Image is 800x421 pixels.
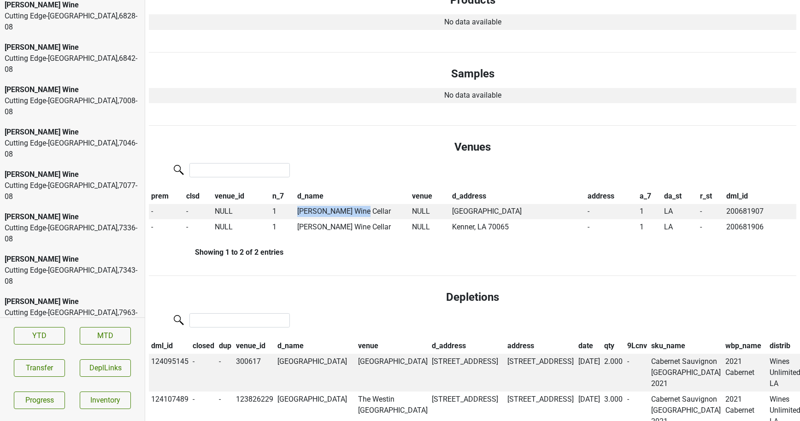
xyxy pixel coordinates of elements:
[724,188,796,204] th: dml_id: activate to sort column ascending
[585,204,637,220] td: -
[637,188,662,204] th: a_7: activate to sort column ascending
[80,392,131,409] a: Inventory
[295,219,410,235] td: [PERSON_NAME] Wine Cellar
[184,219,212,235] td: -
[275,339,356,354] th: d_name: activate to sort column ascending
[5,169,140,180] div: [PERSON_NAME] Wine
[295,204,410,220] td: [PERSON_NAME] Wine Cellar
[156,140,789,154] h4: Venues
[602,339,625,354] th: qty: activate to sort column ascending
[576,339,602,354] th: date: activate to sort column ascending
[410,188,450,204] th: venue: activate to sort column ascending
[5,84,140,95] div: [PERSON_NAME] Wine
[5,138,140,160] div: Cutting Edge-[GEOGRAPHIC_DATA] , 7046 - 08
[649,354,724,392] td: Cabernet Sauvignon [GEOGRAPHIC_DATA] 2021
[410,219,450,235] td: NULL
[5,265,140,287] div: Cutting Edge-[GEOGRAPHIC_DATA] , 7343 - 08
[149,188,184,204] th: prem: activate to sort column descending
[14,327,65,345] a: YTD
[637,204,662,220] td: 1
[356,339,430,354] th: venue: activate to sort column ascending
[724,204,796,220] td: 200681907
[5,211,140,222] div: [PERSON_NAME] Wine
[410,204,450,220] td: NULL
[724,219,796,235] td: 200681906
[149,14,796,30] td: No data available
[234,354,276,392] td: 300617
[234,339,276,354] th: venue_id: activate to sort column ascending
[270,188,295,204] th: n_7: activate to sort column ascending
[698,219,724,235] td: -
[212,219,270,235] td: NULL
[14,392,65,409] a: Progress
[723,354,767,392] td: 2021 Cabernet
[5,307,140,329] div: Cutting Edge-[GEOGRAPHIC_DATA] , 7963 - 08
[217,339,234,354] th: dup: activate to sort column ascending
[156,291,789,304] h4: Depletions
[505,339,576,354] th: address: activate to sort column ascending
[5,180,140,202] div: Cutting Edge-[GEOGRAPHIC_DATA] , 7077 - 08
[576,354,602,392] td: [DATE]
[662,219,698,235] td: LA
[585,188,637,204] th: address: activate to sort column ascending
[149,248,283,257] div: Showing 1 to 2 of 2 entries
[275,354,356,392] td: [GEOGRAPHIC_DATA]
[723,339,767,354] th: wbp_name: activate to sort column ascending
[5,222,140,245] div: Cutting Edge-[GEOGRAPHIC_DATA] , 7336 - 08
[649,339,724,354] th: sku_name: activate to sort column ascending
[625,339,649,354] th: 9Lcnv: activate to sort column ascending
[295,188,410,204] th: d_name: activate to sort column ascending
[149,219,184,235] td: -
[356,354,430,392] td: [GEOGRAPHIC_DATA]
[191,339,217,354] th: closed: activate to sort column ascending
[149,339,191,354] th: dml_id: activate to sort column ascending
[430,339,506,354] th: d_address: activate to sort column ascending
[5,296,140,307] div: [PERSON_NAME] Wine
[450,219,585,235] td: Kenner, LA 70065
[5,127,140,138] div: [PERSON_NAME] Wine
[5,95,140,117] div: Cutting Edge-[GEOGRAPHIC_DATA] , 7008 - 08
[80,359,131,377] button: DeplLinks
[662,188,698,204] th: da_st: activate to sort column ascending
[212,204,270,220] td: NULL
[5,254,140,265] div: [PERSON_NAME] Wine
[450,188,585,204] th: d_address: activate to sort column ascending
[625,354,649,392] td: -
[5,11,140,33] div: Cutting Edge-[GEOGRAPHIC_DATA] , 6828 - 08
[5,42,140,53] div: [PERSON_NAME] Wine
[217,354,234,392] td: -
[602,354,625,392] td: 2.000
[662,204,698,220] td: LA
[430,354,506,392] td: [STREET_ADDRESS]
[156,67,789,81] h4: Samples
[270,219,295,235] td: 1
[191,354,217,392] td: -
[149,204,184,220] td: -
[637,219,662,235] td: 1
[80,327,131,345] a: MTD
[698,204,724,220] td: -
[585,219,637,235] td: -
[14,359,65,377] button: Transfer
[5,53,140,75] div: Cutting Edge-[GEOGRAPHIC_DATA] , 6842 - 08
[270,204,295,220] td: 1
[184,188,212,204] th: clsd: activate to sort column ascending
[505,354,576,392] td: [STREET_ADDRESS]
[149,88,796,104] td: No data available
[149,354,191,392] td: 124095145
[184,204,212,220] td: -
[212,188,270,204] th: venue_id: activate to sort column ascending
[698,188,724,204] th: r_st: activate to sort column ascending
[450,204,585,220] td: [GEOGRAPHIC_DATA]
